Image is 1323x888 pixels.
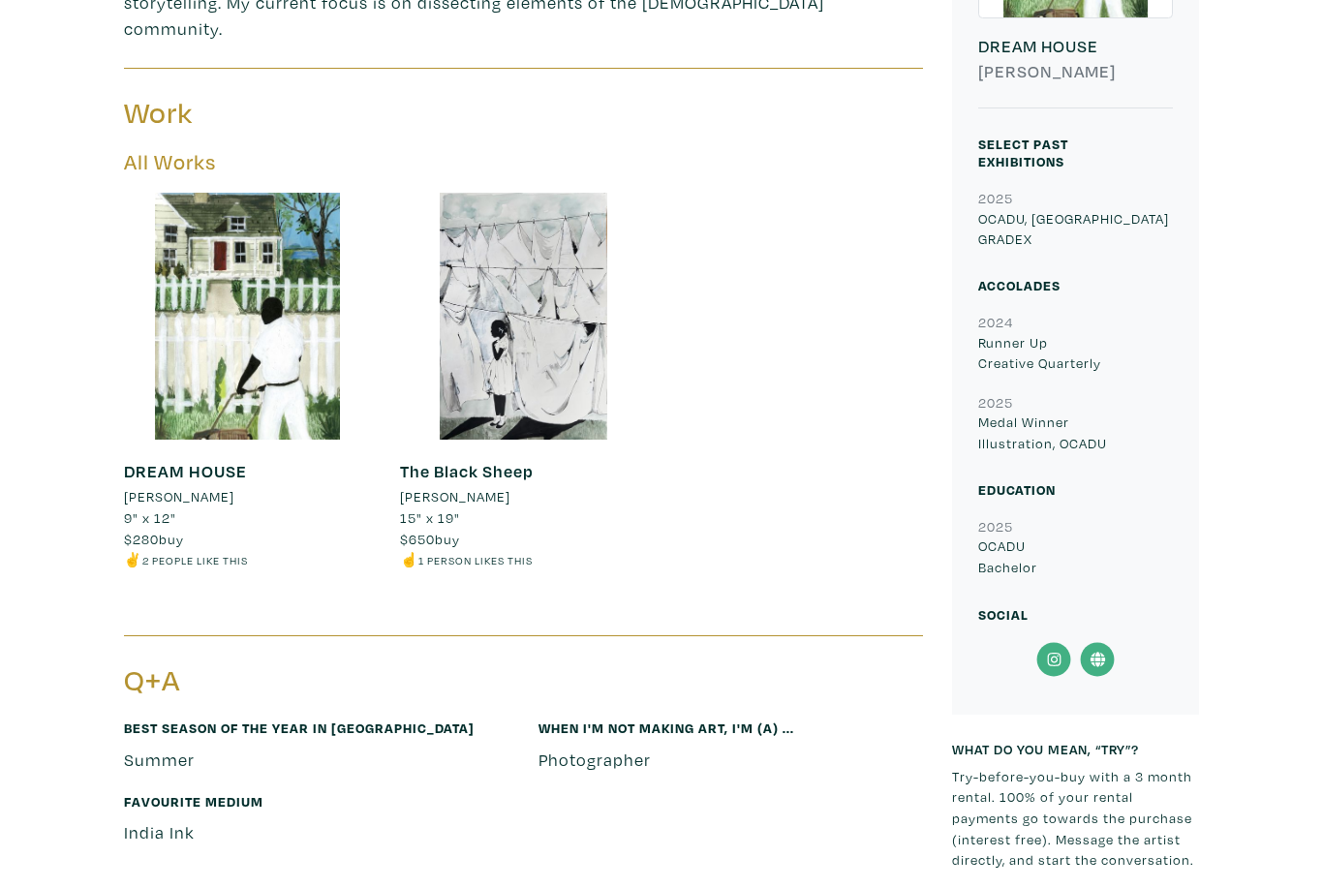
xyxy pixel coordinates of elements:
[400,530,435,548] span: $650
[978,36,1173,57] h6: DREAM HOUSE
[400,549,647,570] li: ☝️
[400,486,647,507] a: [PERSON_NAME]
[124,460,247,482] a: DREAM HOUSE
[978,135,1068,170] small: Select Past Exhibitions
[124,486,234,507] li: [PERSON_NAME]
[978,517,1013,536] small: 2025
[978,536,1173,577] p: OCADU Bachelor
[978,313,1013,331] small: 2024
[124,95,509,132] h3: Work
[124,747,509,773] p: Summer
[124,549,371,570] li: ✌️
[400,508,460,527] span: 15" x 19"
[142,553,248,567] small: 2 people like this
[124,486,371,507] a: [PERSON_NAME]
[400,530,460,548] span: buy
[978,605,1029,624] small: Social
[978,480,1056,499] small: Education
[978,332,1173,374] p: Runner Up Creative Quarterly
[124,792,263,811] small: Favourite medium
[124,530,184,548] span: buy
[952,766,1199,871] p: Try-before-you-buy with a 3 month rental. 100% of your rental payments go towards the purchase (i...
[400,460,534,482] a: The Black Sheep
[978,61,1173,82] h6: [PERSON_NAME]
[124,719,475,737] small: Best season of the year in [GEOGRAPHIC_DATA]
[400,486,510,507] li: [PERSON_NAME]
[978,276,1061,294] small: Accolades
[124,530,159,548] span: $280
[978,208,1173,250] p: OCADU, [GEOGRAPHIC_DATA] GRADEX
[124,662,509,699] h3: Q+A
[124,149,923,175] h5: All Works
[418,553,533,567] small: 1 person likes this
[978,393,1013,412] small: 2025
[538,719,794,737] small: When I'm not making art, I'm (a) ...
[124,819,509,845] p: India Ink
[124,508,176,527] span: 9" x 12"
[538,747,924,773] p: Photographer
[952,741,1199,757] h6: What do you mean, “try”?
[978,412,1173,453] p: Medal Winner Illustration, OCADU
[978,189,1013,207] small: 2025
